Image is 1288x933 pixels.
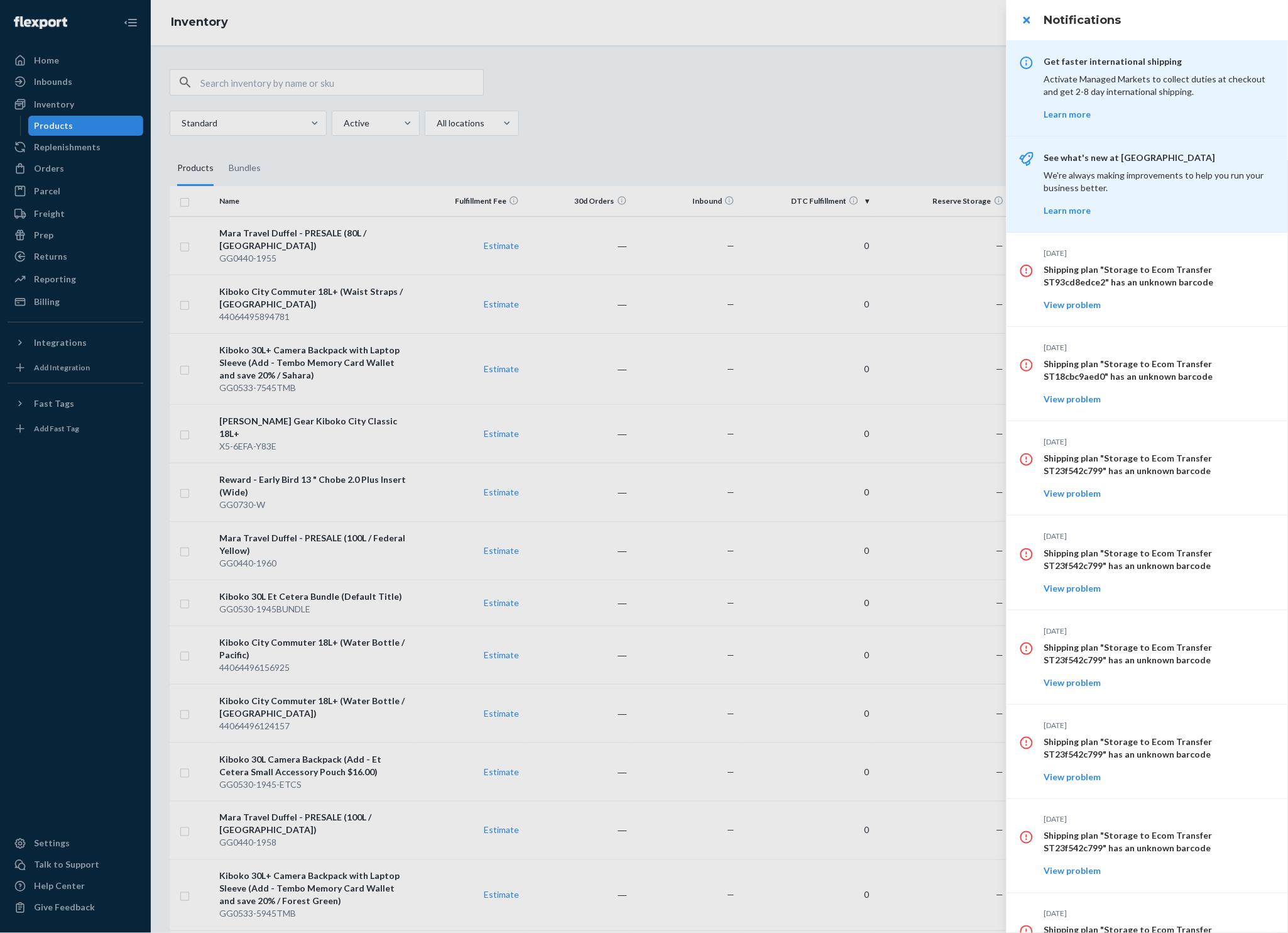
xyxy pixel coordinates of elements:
p: [DATE] [1044,908,1273,919]
p: Shipping plan "Storage to Ecom Transfer ST23f542c799" has an unknown barcode [1044,547,1273,572]
a: View problem [1044,677,1101,688]
p: Shipping plan "Storage to Ecom Transfer ST23f542c799" has an unknown barcode [1044,736,1273,761]
span: Chat [28,9,53,20]
a: View problem [1044,488,1101,499]
p: Shipping plan "Storage to Ecom Transfer ST23f542c799" has an unknown barcode [1044,641,1273,666]
p: Shipping plan "Storage to Ecom Transfer ST23f542c799" has an unknown barcode [1044,452,1273,477]
a: Learn more [1044,205,1091,216]
p: [DATE] [1044,814,1273,825]
p: [DATE] [1044,342,1273,353]
p: Shipping plan "Storage to Ecom Transfer ST23f542c799" has an unknown barcode [1044,830,1273,855]
a: View problem [1044,771,1101,782]
a: Learn more [1044,109,1091,119]
p: See what's new at [GEOGRAPHIC_DATA] [1044,152,1273,164]
p: Get faster international shipping [1044,55,1273,68]
p: [DATE] [1044,720,1273,731]
p: [DATE] [1044,248,1273,258]
a: View problem [1044,394,1101,404]
button: close [1014,8,1039,33]
p: [DATE] [1044,626,1273,636]
a: View problem [1044,866,1101,876]
h3: Notifications [1044,12,1273,28]
p: Activate Managed Markets to collect duties at checkout and get 2-8 day international shipping. [1044,73,1273,98]
a: View problem [1044,299,1101,310]
p: Shipping plan "Storage to Ecom Transfer ST93cd8edce2" has an unknown barcode [1044,263,1273,289]
p: [DATE] [1044,436,1273,447]
p: Shipping plan "Storage to Ecom Transfer ST18cbc9aed0" has an unknown barcode [1044,358,1273,383]
p: [DATE] [1044,531,1273,541]
a: View problem [1044,583,1101,593]
p: We're always making improvements to help you run your business better. [1044,169,1273,194]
